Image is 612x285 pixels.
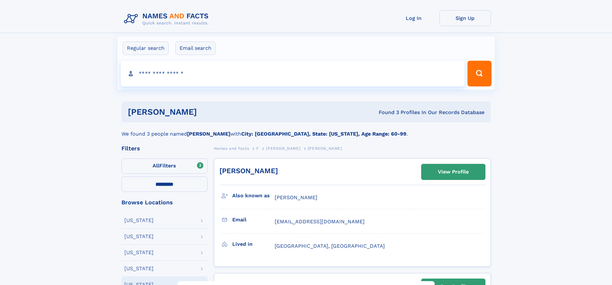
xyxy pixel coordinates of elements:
[121,10,214,28] img: Logo Names and Facts
[241,131,406,137] b: City: [GEOGRAPHIC_DATA], State: [US_STATE], Age Range: 60-99
[232,239,275,250] h3: Lived in
[275,243,385,249] span: [GEOGRAPHIC_DATA], [GEOGRAPHIC_DATA]
[275,194,317,200] span: [PERSON_NAME]
[266,146,300,151] span: [PERSON_NAME]
[121,158,208,174] label: Filters
[439,10,491,26] a: Sign Up
[124,250,154,255] div: [US_STATE]
[232,214,275,225] h3: Email
[467,61,491,86] button: Search Button
[214,144,249,152] a: Names and Facts
[308,146,342,151] span: [PERSON_NAME]
[124,266,154,271] div: [US_STATE]
[124,234,154,239] div: [US_STATE]
[175,41,216,55] label: Email search
[275,218,365,225] span: [EMAIL_ADDRESS][DOMAIN_NAME]
[153,163,159,169] span: All
[388,10,439,26] a: Log In
[438,165,469,179] div: View Profile
[123,41,169,55] label: Regular search
[187,131,230,137] b: [PERSON_NAME]
[124,218,154,223] div: [US_STATE]
[219,167,278,175] a: [PERSON_NAME]
[121,122,491,138] div: We found 3 people named with .
[421,164,485,180] a: View Profile
[128,108,288,116] h1: [PERSON_NAME]
[121,61,465,86] input: search input
[121,146,208,151] div: Filters
[266,144,300,152] a: [PERSON_NAME]
[256,144,259,152] a: F
[288,109,484,116] div: Found 3 Profiles In Our Records Database
[121,200,208,205] div: Browse Locations
[232,190,275,201] h3: Also known as
[256,146,259,151] span: F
